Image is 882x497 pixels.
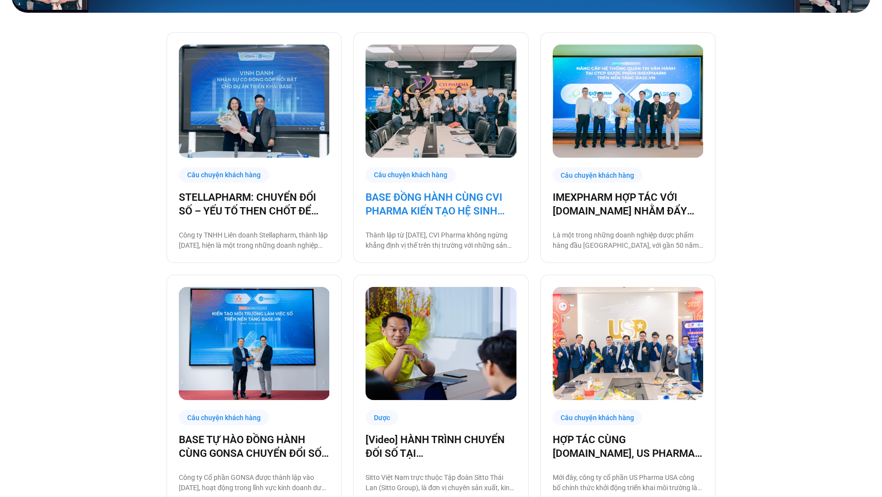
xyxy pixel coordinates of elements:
p: Là một trong những doanh nghiệp dược phẩm hàng đầu [GEOGRAPHIC_DATA], với gần 50 năm phát triển b... [553,230,703,251]
div: Câu chuyện khách hàng [179,410,269,425]
p: Sitto Việt Nam trực thuộc Tập đoàn Sitto Thái Lan (Sitto Group), là đơn vị chuyên sản xuất, kinh ... [366,473,516,493]
div: Câu chuyện khách hàng [179,167,269,183]
p: Mới đây, công ty cổ phần US Pharma USA công bố chính thức khởi động triển khai môi trường làm việ... [553,473,703,493]
a: BASE ĐỒNG HÀNH CÙNG CVI PHARMA KIẾN TẠO HỆ SINH THÁI SỐ VẬN HÀNH TOÀN DIỆN! [366,190,516,218]
div: Câu chuyện khách hàng [366,167,456,183]
a: STELLAPHARM: CHUYỂN ĐỔI SỐ – YẾU TỐ THEN CHỐT ĐỂ GIA TĂNG TỐC ĐỘ TĂNG TRƯỞNG [179,190,329,218]
img: US Pharma USA chuyển đổi số cùng base [553,287,704,400]
a: HỢP TÁC CÙNG [DOMAIN_NAME], US PHARMA USA ĐƯA CÔNG NGHỆ THÀNH CHIẾN LƯỢC TRỌNG TÂM 2023 [553,433,703,460]
p: Công ty TNHH Liên doanh Stellapharm, thành lập [DATE], hiện là một trong những doanh nghiệp dẫn đ... [179,230,329,251]
div: Câu chuyện khách hàng [553,410,643,425]
div: Câu chuyện khách hàng [553,167,643,183]
a: [Video] HÀNH TRÌNH CHUYỂN ĐỐI SỐ TẠI [GEOGRAPHIC_DATA] [GEOGRAPHIC_DATA]: “ĐI NHANH HƠN ĐỂ TÌM CƠ... [366,433,516,460]
p: Thành lập từ [DATE], CVI Pharma không ngừng khẳng định vị thế trên thị trường với những sản phẩm ... [366,230,516,251]
p: Công ty Cổ phần GONSA được thành lập vào [DATE], hoạt động trong lĩnh vực kinh doanh dược phẩm, v... [179,473,329,493]
div: Dược [366,410,398,425]
img: sitto-vietnam-chuyen-doi-so [366,287,516,400]
a: IMEXPHARM HỢP TÁC VỚI [DOMAIN_NAME] NHẰM ĐẨY MẠNH CHUYỂN ĐỔI SỐ CHO VẬN HÀNH THÔNG MINH [553,190,703,218]
a: BASE TỰ HÀO ĐỒNG HÀNH CÙNG GONSA CHUYỂN ĐỔI SỐ VẬN HÀNH, KIẾN TẠO MÔI TRƯỜNG HẠNH PHÚC [179,433,329,460]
